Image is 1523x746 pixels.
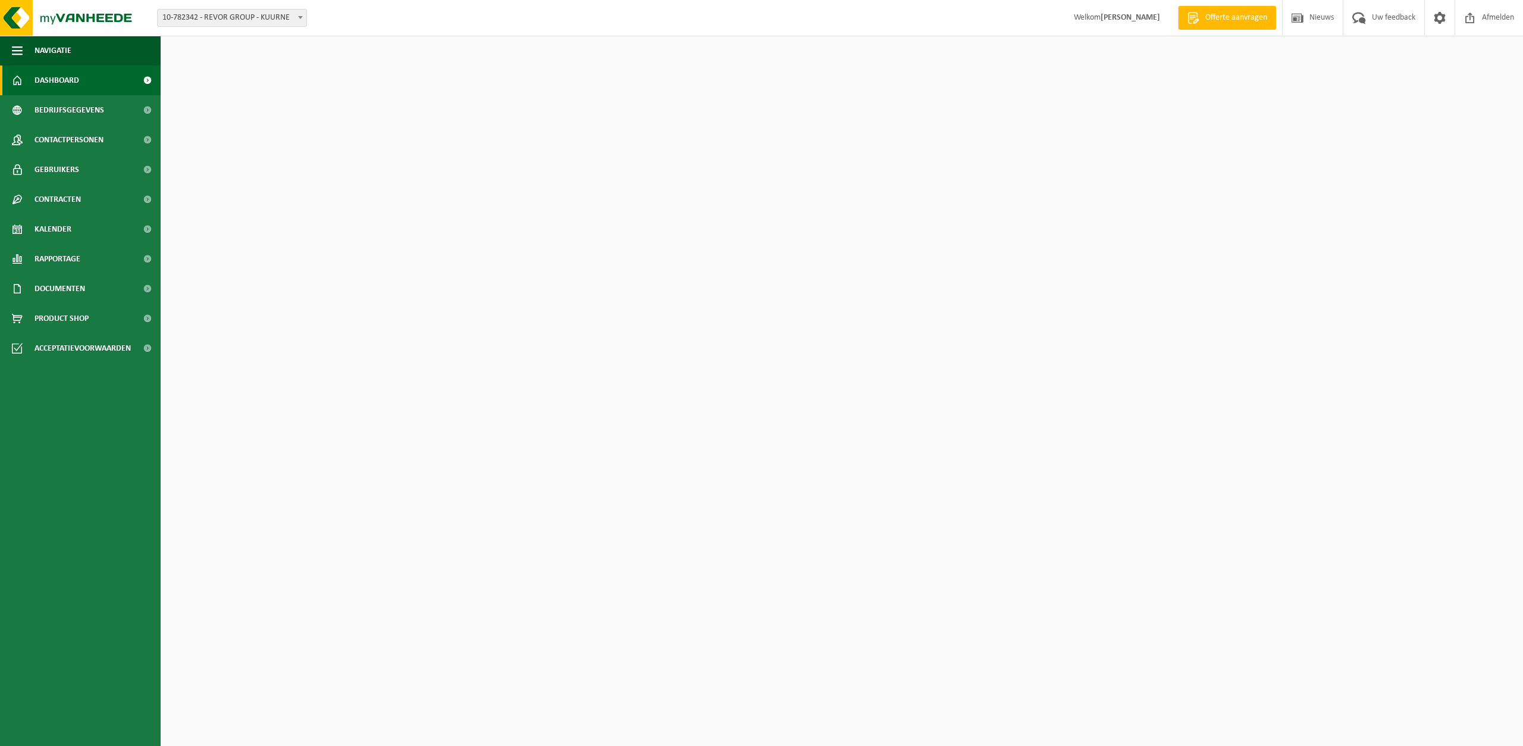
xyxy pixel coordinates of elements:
[35,304,89,333] span: Product Shop
[35,65,79,95] span: Dashboard
[158,10,306,26] span: 10-782342 - REVOR GROUP - KUURNE
[35,274,85,304] span: Documenten
[35,125,104,155] span: Contactpersonen
[35,214,71,244] span: Kalender
[157,9,307,27] span: 10-782342 - REVOR GROUP - KUURNE
[35,155,79,185] span: Gebruikers
[35,95,104,125] span: Bedrijfsgegevens
[35,333,131,363] span: Acceptatievoorwaarden
[1178,6,1276,30] a: Offerte aanvragen
[35,185,81,214] span: Contracten
[35,36,71,65] span: Navigatie
[1202,12,1270,24] span: Offerte aanvragen
[1101,13,1160,22] strong: [PERSON_NAME]
[35,244,80,274] span: Rapportage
